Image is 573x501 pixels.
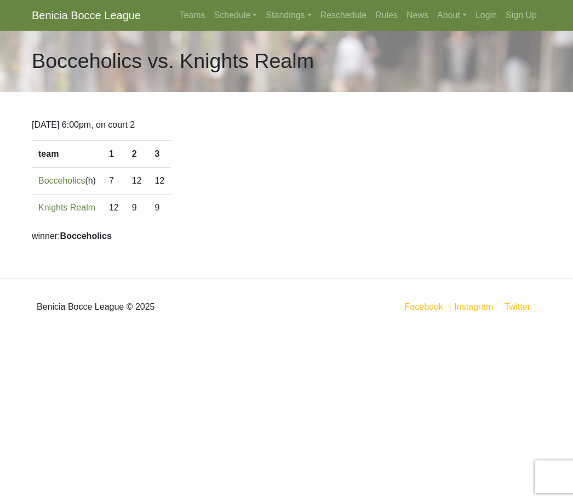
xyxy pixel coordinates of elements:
p: [DATE] 6:00pm, on court 2 [32,118,541,132]
a: About [433,4,471,26]
th: 2 [125,141,148,168]
td: (h) [32,168,102,195]
p: winner: [32,230,541,243]
h1: Bocceholics vs. Knights Realm [32,49,314,73]
a: Standings [261,4,316,26]
a: Login [471,4,501,26]
a: Schedule [210,4,262,26]
a: Rules [371,4,402,26]
td: 9 [125,195,148,221]
div: Benicia Bocce League © 2025 [24,287,286,327]
a: Facebook [403,300,445,314]
a: Bocceholics [38,176,85,185]
td: 12 [102,195,125,221]
td: 12 [125,168,148,195]
td: 12 [148,168,171,195]
th: 1 [102,141,125,168]
strong: Bocceholics [60,231,112,241]
a: Sign Up [501,4,541,26]
a: Teams [175,4,209,26]
th: 3 [148,141,171,168]
a: Knights Realm [38,203,95,212]
a: Reschedule [316,4,371,26]
a: Instagram [452,300,495,314]
a: Benicia Bocce League [32,4,141,26]
a: Twitter [502,300,539,314]
td: 9 [148,195,171,221]
th: team [32,141,102,168]
a: News [402,4,433,26]
td: 7 [102,168,125,195]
